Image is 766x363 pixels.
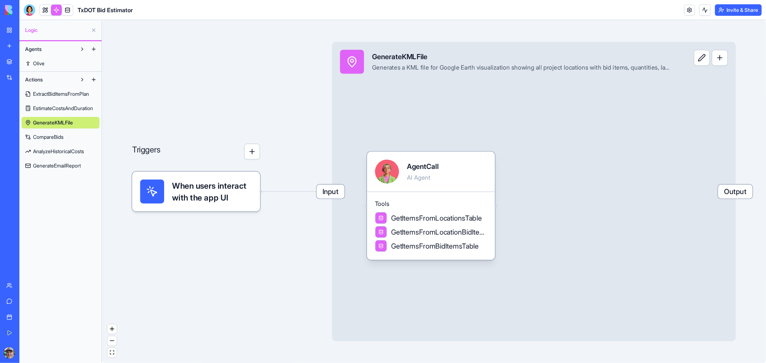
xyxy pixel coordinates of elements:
[375,200,487,208] span: Tools
[33,105,93,112] span: EstimateCostsAndDuration
[391,213,482,223] span: GetItemsFromLocationsTable
[372,52,672,62] div: GenerateKMLFile
[407,174,438,181] div: AI Agent
[172,180,252,204] span: When users interact with the app UI
[391,227,487,237] span: GetItemsFromLocationBidItemsTable
[5,5,50,15] img: logo
[317,185,345,199] span: Input
[33,119,73,126] span: GenerateKMLFile
[33,60,45,67] span: Olive
[367,152,527,260] div: AgentCallAI AgentToolsGetItemsFromLocationsTableGetItemsFromLocationBidItemsTableGetItemsFromBidI...
[407,162,438,172] div: AgentCall
[22,88,99,100] a: ExtractBidItemsFromPlan
[22,146,99,157] a: AnalyzeHistoricalCosts
[107,348,117,358] button: fit view
[391,241,479,251] span: GetItemsFromBidItemsTable
[33,133,64,141] span: CompareBids
[22,43,76,55] button: Agents
[22,160,99,171] a: GenerateEmailReport
[132,143,161,160] p: Triggers
[25,27,88,34] span: Logic
[22,74,76,85] button: Actions
[718,185,753,199] span: Output
[715,4,762,16] button: Invite & Share
[372,64,672,72] div: Generates a KML file for Google Earth visualization showing all project locations with bid items,...
[4,347,15,359] img: ACg8ocLCvxSa6pD2bm3DloqQmSdau6mM7U8YOcAdAAr2pqk7uHvwXhK8=s96-c
[25,76,43,83] span: Actions
[132,171,260,211] div: When users interact with the app UI
[22,103,99,114] a: EstimateCostsAndDuration
[132,112,260,211] div: Triggers
[78,6,133,14] span: TxDOT Bid Estimator
[25,46,42,53] span: Agents
[33,90,89,98] span: ExtractBidItemsFromPlan
[22,58,99,69] a: Olive
[22,117,99,128] a: GenerateKMLFile
[332,42,736,341] div: InputGenerateKMLFileGenerates a KML file for Google Earth visualization showing all project locat...
[107,324,117,334] button: zoom in
[33,162,81,169] span: GenerateEmailReport
[107,336,117,346] button: zoom out
[22,131,99,143] a: CompareBids
[33,148,84,155] span: AnalyzeHistoricalCosts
